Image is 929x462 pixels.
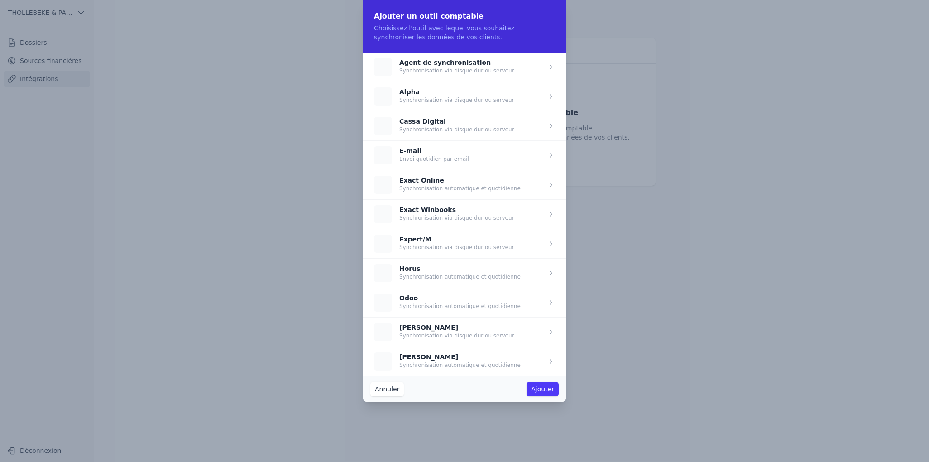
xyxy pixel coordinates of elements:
button: Exact Winbooks Synchronisation via disque dur ou serveur [374,205,514,223]
p: Exact Online [399,178,521,183]
p: [PERSON_NAME] [399,325,514,330]
h2: Ajouter un outil comptable [374,11,555,22]
button: Alpha Synchronisation via disque dur ou serveur [374,87,514,106]
p: Horus [399,266,521,271]
button: Ajouter [527,382,559,396]
button: Exact Online Synchronisation automatique et quotidienne [374,176,521,194]
button: [PERSON_NAME] Synchronisation via disque dur ou serveur [374,323,514,341]
p: Alpha [399,89,514,95]
p: Choisissez l'outil avec lequel vous souhaitez synchroniser les données de vos clients. [374,24,555,42]
button: [PERSON_NAME] Synchronisation automatique et quotidienne [374,352,521,371]
button: Annuler [370,382,404,396]
p: E-mail [399,148,469,154]
button: Cassa Digital Synchronisation via disque dur ou serveur [374,117,514,135]
button: E-mail Envoi quotidien par email [374,146,469,164]
button: Expert/M Synchronisation via disque dur ou serveur [374,235,514,253]
button: Agent de synchronisation Synchronisation via disque dur ou serveur [374,58,514,76]
p: Cassa Digital [399,119,514,124]
p: Odoo [399,295,521,301]
p: Agent de synchronisation [399,60,514,65]
p: [PERSON_NAME] [399,354,521,360]
p: Exact Winbooks [399,207,514,212]
p: Expert/M [399,236,514,242]
button: Horus Synchronisation automatique et quotidienne [374,264,521,282]
button: Odoo Synchronisation automatique et quotidienne [374,294,521,312]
